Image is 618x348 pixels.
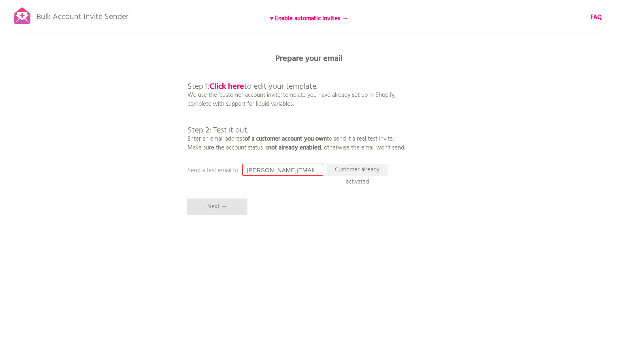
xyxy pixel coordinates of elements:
p: Next → [187,199,247,215]
p: Bulk Account Invite Sender [36,5,128,25]
b: Prepare your email [275,52,343,65]
b: of a customer account you own [245,134,327,144]
p: Customer already activated [327,164,388,176]
p: Send a test email to [188,166,349,175]
b: not already enabled [268,143,321,153]
span: Step 2: Test it out. [188,124,248,137]
span: Step 1: to edit your template. [188,80,318,93]
a: Click here [209,80,244,93]
b: ♥ Enable automatic invites → [270,14,348,23]
a: FAQ [590,13,602,22]
p: We use the 'customer account invite' template you have already set up in Shopify, complete with s... [188,65,405,152]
